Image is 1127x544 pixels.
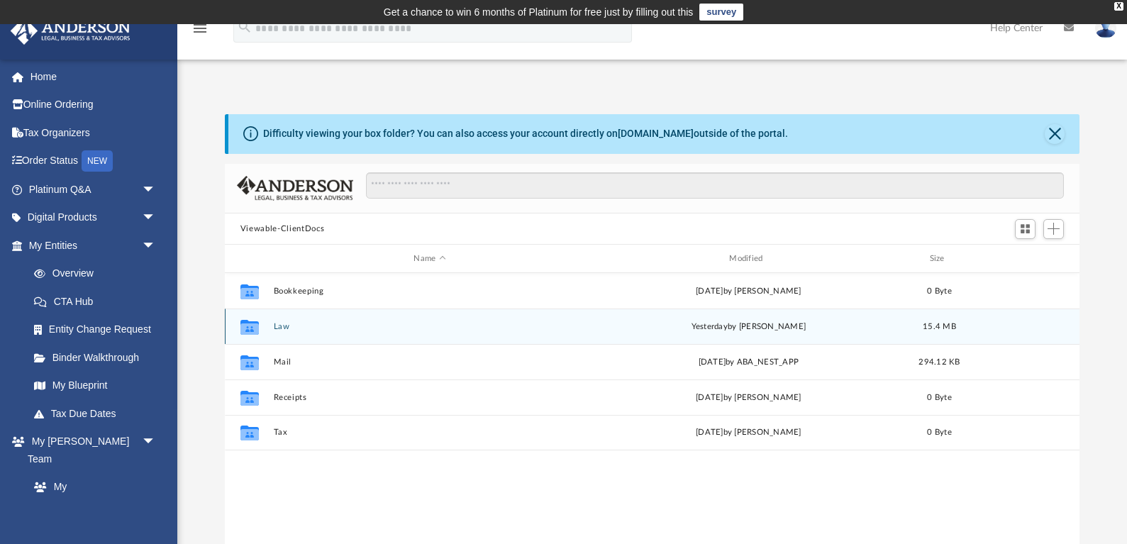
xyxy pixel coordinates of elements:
a: Binder Walkthrough [20,343,177,372]
span: arrow_drop_down [142,175,170,204]
a: Order StatusNEW [10,147,177,176]
span: 294.12 KB [918,358,960,366]
button: Receipts [273,393,586,402]
a: Tax Due Dates [20,399,177,428]
span: 0 Byte [927,394,952,401]
a: CTA Hub [20,287,177,316]
div: Size [911,252,967,265]
i: menu [191,20,209,37]
div: [DATE] by [PERSON_NAME] [592,285,905,298]
button: Mail [273,357,586,367]
button: Viewable-ClientDocs [240,223,324,235]
span: 0 Byte [927,287,952,295]
div: id [974,252,1073,265]
a: Platinum Q&Aarrow_drop_down [10,175,177,204]
a: [DOMAIN_NAME] [618,128,694,139]
button: Law [273,322,586,331]
button: Switch to Grid View [1015,219,1036,239]
div: [DATE] by ABA_NEST_APP [592,356,905,369]
span: arrow_drop_down [142,231,170,260]
a: survey [699,4,743,21]
span: 15.4 MB [923,323,956,331]
span: yesterday [692,323,728,331]
span: arrow_drop_down [142,204,170,233]
a: Online Ordering [10,91,177,119]
div: Modified [592,252,904,265]
a: My [PERSON_NAME] Team [20,473,163,536]
button: Tax [273,428,586,437]
button: Close [1045,124,1065,144]
div: [DATE] by [PERSON_NAME] [592,392,905,404]
div: id [231,252,267,265]
div: close [1114,2,1123,11]
a: Entity Change Request [20,316,177,344]
div: by [PERSON_NAME] [592,321,905,333]
div: Difficulty viewing your box folder? You can also access your account directly on outside of the p... [263,126,788,141]
div: Name [272,252,585,265]
a: menu [191,27,209,37]
a: My Blueprint [20,372,170,400]
button: Add [1043,219,1065,239]
a: Home [10,62,177,91]
a: Overview [20,260,177,288]
a: My Entitiesarrow_drop_down [10,231,177,260]
img: User Pic [1095,18,1116,38]
img: Anderson Advisors Platinum Portal [6,17,135,45]
a: Tax Organizers [10,118,177,147]
i: search [237,19,252,35]
div: [DATE] by [PERSON_NAME] [592,426,905,439]
input: Search files and folders [366,172,1064,199]
span: 0 Byte [927,428,952,436]
a: My [PERSON_NAME] Teamarrow_drop_down [10,428,170,473]
a: Digital Productsarrow_drop_down [10,204,177,232]
div: NEW [82,150,113,172]
button: Bookkeeping [273,287,586,296]
div: Get a chance to win 6 months of Platinum for free just by filling out this [384,4,694,21]
span: arrow_drop_down [142,428,170,457]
